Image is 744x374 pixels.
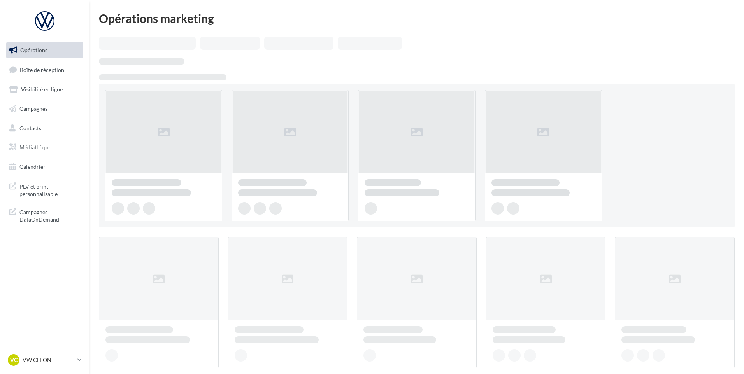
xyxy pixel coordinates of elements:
[6,353,83,367] a: VC VW CLEON
[5,139,85,156] a: Médiathèque
[19,144,51,150] span: Médiathèque
[19,124,41,131] span: Contacts
[20,47,47,53] span: Opérations
[19,181,80,198] span: PLV et print personnalisable
[99,12,735,24] div: Opérations marketing
[10,356,18,364] span: VC
[5,81,85,98] a: Visibilité en ligne
[5,101,85,117] a: Campagnes
[23,356,74,364] p: VW CLEON
[19,163,46,170] span: Calendrier
[19,207,80,224] span: Campagnes DataOnDemand
[5,120,85,136] a: Contacts
[21,86,63,93] span: Visibilité en ligne
[5,159,85,175] a: Calendrier
[5,42,85,58] a: Opérations
[5,61,85,78] a: Boîte de réception
[19,105,47,112] span: Campagnes
[5,204,85,227] a: Campagnes DataOnDemand
[20,66,64,73] span: Boîte de réception
[5,178,85,201] a: PLV et print personnalisable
